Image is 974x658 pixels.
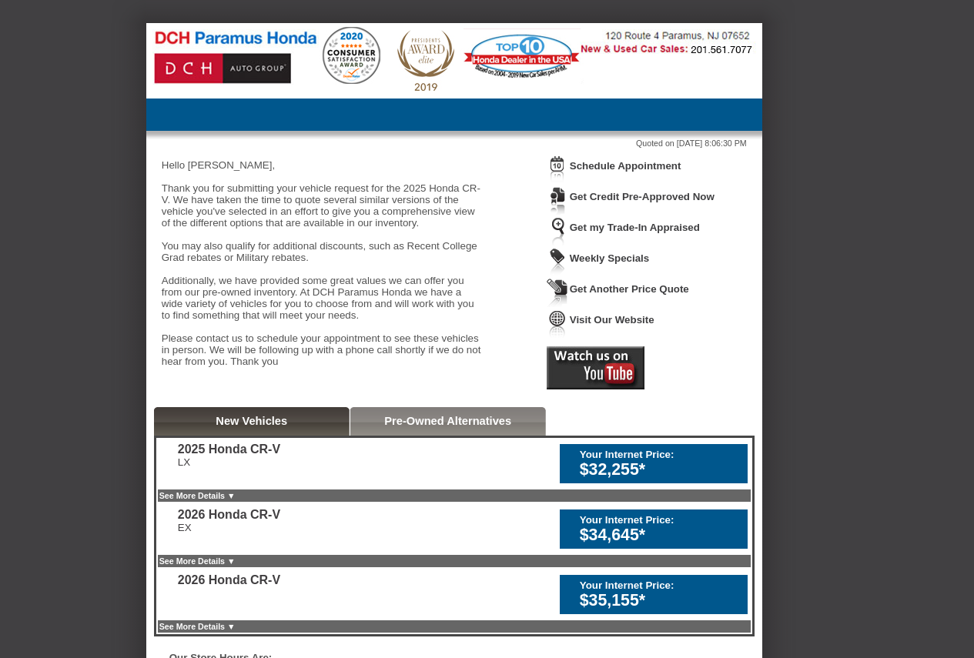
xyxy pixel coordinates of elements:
[159,622,236,631] a: See More Details ▼
[570,222,700,233] a: Get my Trade-In Appraised
[547,309,568,338] img: Icon_VisitWebsite.png
[547,155,568,184] img: Icon_ScheduleAppointment.png
[159,556,236,566] a: See More Details ▼
[178,443,280,456] div: 2025 Honda CR-V
[178,522,280,533] div: EX
[570,252,649,264] a: Weekly Specials
[547,217,568,245] img: Icon_TradeInAppraisal.png
[216,415,287,427] a: New Vehicles
[159,491,236,500] a: See More Details ▼
[178,456,280,468] div: LX
[178,508,280,522] div: 2026 Honda CR-V
[580,514,740,526] div: Your Internet Price:
[547,279,568,307] img: Icon_GetQuote.png
[178,573,280,587] div: 2026 Honda CR-V
[570,314,654,326] a: Visit Our Website
[580,460,740,479] div: $32,255*
[580,591,740,610] div: $35,155*
[580,449,740,460] div: Your Internet Price:
[570,283,689,295] a: Get Another Price Quote
[384,415,511,427] a: Pre-Owned Alternatives
[580,526,740,545] div: $34,645*
[162,139,747,148] div: Quoted on [DATE] 8:06:30 PM
[547,186,568,215] img: Icon_CreditApproval.png
[162,148,485,379] div: Hello [PERSON_NAME], Thank you for submitting your vehicle request for the 2025 Honda CR-V. We ha...
[547,248,568,276] img: Icon_WeeklySpecials.png
[547,346,644,389] img: Icon_Youtube2.png
[570,160,681,172] a: Schedule Appointment
[570,191,715,202] a: Get Credit Pre-Approved Now
[580,580,740,591] div: Your Internet Price:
